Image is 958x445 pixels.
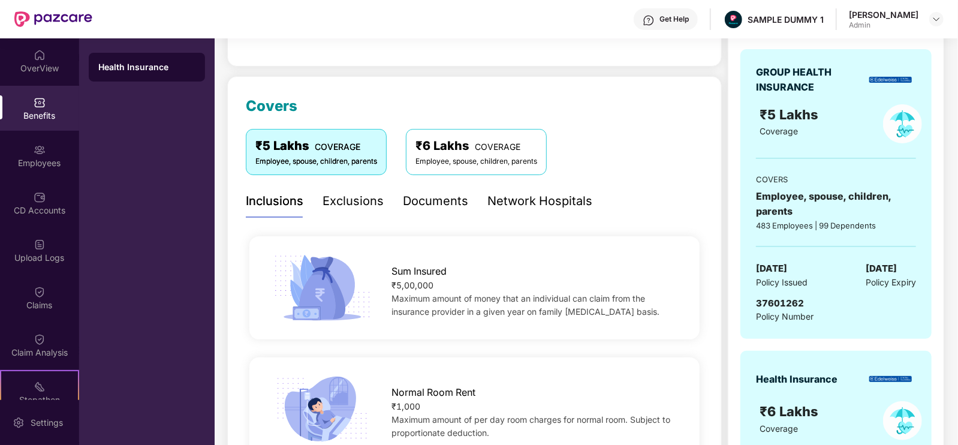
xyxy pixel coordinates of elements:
[34,286,46,298] img: svg+xml;base64,PHN2ZyBpZD0iQ2xhaW0iIHhtbG5zPSJodHRwOi8vd3d3LnczLm9yZy8yMDAwL3N2ZyIgd2lkdGg9IjIwIi...
[392,293,660,317] span: Maximum amount of money that an individual can claim from the insurance provider in a given year ...
[392,400,680,413] div: ₹1,000
[34,191,46,203] img: svg+xml;base64,PHN2ZyBpZD0iQ0RfQWNjb3VudHMiIGRhdGEtbmFtZT0iQ0QgQWNjb3VudHMiIHhtbG5zPSJodHRwOi8vd3...
[14,11,92,27] img: New Pazcare Logo
[756,311,814,321] span: Policy Number
[13,417,25,429] img: svg+xml;base64,PHN2ZyBpZD0iU2V0dGluZy0yMHgyMCIgeG1sbnM9Imh0dHA6Ly93d3cudzMub3JnLzIwMDAvc3ZnIiB3aW...
[643,14,655,26] img: svg+xml;base64,PHN2ZyBpZD0iSGVscC0zMngzMiIgeG1sbnM9Imh0dHA6Ly93d3cudzMub3JnLzIwMDAvc3ZnIiB3aWR0aD...
[415,156,537,167] div: Employee, spouse, children, parents
[756,220,916,231] div: 483 Employees | 99 Dependents
[849,20,918,30] div: Admin
[27,417,67,429] div: Settings
[725,11,742,28] img: Pazcare_Alternative_logo-01-01.png
[756,261,787,276] span: [DATE]
[849,9,918,20] div: [PERSON_NAME]
[415,137,537,155] div: ₹6 Lakhs
[487,192,592,211] div: Network Hospitals
[34,381,46,393] img: svg+xml;base64,PHN2ZyB4bWxucz0iaHR0cDovL3d3dy53My5vcmcvMjAwMC9zdmciIHdpZHRoPSIyMSIgaGVpZ2h0PSIyMC...
[392,385,476,400] span: Normal Room Rent
[270,251,375,324] img: icon
[255,137,377,155] div: ₹5 Lakhs
[932,14,941,24] img: svg+xml;base64,PHN2ZyBpZD0iRHJvcGRvd24tMzJ4MzIiIHhtbG5zPSJodHRwOi8vd3d3LnczLm9yZy8yMDAwL3N2ZyIgd2...
[869,77,912,83] img: insurerLogo
[246,97,297,115] span: Covers
[403,192,468,211] div: Documents
[756,173,916,185] div: COVERS
[760,404,822,419] span: ₹6 Lakhs
[34,333,46,345] img: svg+xml;base64,PHN2ZyBpZD0iQ2xhaW0iIHhtbG5zPSJodHRwOi8vd3d3LnczLm9yZy8yMDAwL3N2ZyIgd2lkdGg9IjIwIi...
[392,264,447,279] span: Sum Insured
[756,372,838,387] div: Health Insurance
[98,61,195,73] div: Health Insurance
[866,276,916,289] span: Policy Expiry
[475,142,520,152] span: COVERAGE
[756,189,916,219] div: Employee, spouse, children, parents
[760,423,798,434] span: Coverage
[34,49,46,61] img: svg+xml;base64,PHN2ZyBpZD0iSG9tZSIgeG1sbnM9Imh0dHA6Ly93d3cudzMub3JnLzIwMDAvc3ZnIiB3aWR0aD0iMjAiIG...
[760,126,798,136] span: Coverage
[34,97,46,109] img: svg+xml;base64,PHN2ZyBpZD0iQmVuZWZpdHMiIHhtbG5zPSJodHRwOi8vd3d3LnczLm9yZy8yMDAwL3N2ZyIgd2lkdGg9Ij...
[34,144,46,156] img: svg+xml;base64,PHN2ZyBpZD0iRW1wbG95ZWVzIiB4bWxucz0iaHR0cDovL3d3dy53My5vcmcvMjAwMC9zdmciIHdpZHRoPS...
[883,401,922,440] img: policyIcon
[255,156,377,167] div: Employee, spouse, children, parents
[756,276,808,289] span: Policy Issued
[748,14,824,25] div: SAMPLE DUMMY 1
[323,192,384,211] div: Exclusions
[883,104,922,143] img: policyIcon
[392,279,680,292] div: ₹5,00,000
[1,394,78,406] div: Stepathon
[659,14,689,24] div: Get Help
[246,192,303,211] div: Inclusions
[392,414,671,438] span: Maximum amount of per day room charges for normal room. Subject to proportionate deduction.
[34,239,46,251] img: svg+xml;base64,PHN2ZyBpZD0iVXBsb2FkX0xvZ3MiIGRhdGEtbmFtZT0iVXBsb2FkIExvZ3MiIHhtbG5zPSJodHRwOi8vd3...
[869,376,912,383] img: insurerLogo
[866,261,897,276] span: [DATE]
[315,142,360,152] span: COVERAGE
[756,65,861,95] div: GROUP HEALTH INSURANCE
[760,107,822,122] span: ₹5 Lakhs
[756,297,804,309] span: 37601262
